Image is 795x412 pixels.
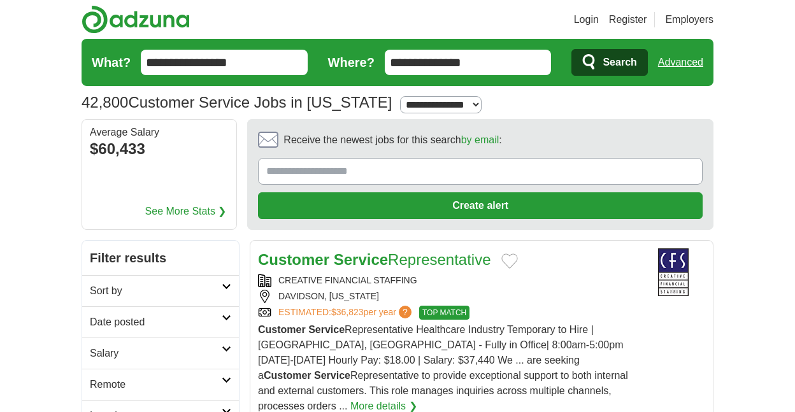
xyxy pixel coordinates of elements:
[90,346,222,361] h2: Salary
[90,377,222,392] h2: Remote
[283,132,501,148] span: Receive the newest jobs for this search :
[461,134,499,145] a: by email
[328,53,375,72] label: Where?
[574,12,599,27] a: Login
[278,306,414,320] a: ESTIMATED:$36,823per year?
[82,5,190,34] img: Adzuna logo
[82,275,239,306] a: Sort by
[258,324,306,335] strong: Customer
[665,12,713,27] a: Employers
[90,127,229,138] div: Average Salary
[399,306,412,318] span: ?
[82,337,239,369] a: Salary
[258,324,628,411] span: Representative Healthcare Industry Temporary to Hire | [GEOGRAPHIC_DATA], [GEOGRAPHIC_DATA] - Ful...
[609,12,647,27] a: Register
[92,53,131,72] label: What?
[419,306,469,320] span: TOP MATCH
[258,192,703,219] button: Create alert
[501,253,518,269] button: Add to favorite jobs
[258,290,631,303] div: DAVIDSON, [US_STATE]
[334,251,388,268] strong: Service
[264,370,312,381] strong: Customer
[258,251,329,268] strong: Customer
[278,275,417,285] a: CREATIVE FINANCIAL STAFFING
[82,241,239,275] h2: Filter results
[308,324,345,335] strong: Service
[641,248,705,296] img: Creative Financial Staffing logo
[82,94,392,111] h1: Customer Service Jobs in [US_STATE]
[90,283,222,299] h2: Sort by
[90,138,229,160] div: $60,433
[82,306,239,337] a: Date posted
[314,370,350,381] strong: Service
[90,315,222,330] h2: Date posted
[145,204,227,219] a: See More Stats ❯
[258,251,491,268] a: Customer ServiceRepresentative
[82,91,128,114] span: 42,800
[331,307,364,317] span: $36,823
[82,369,239,400] a: Remote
